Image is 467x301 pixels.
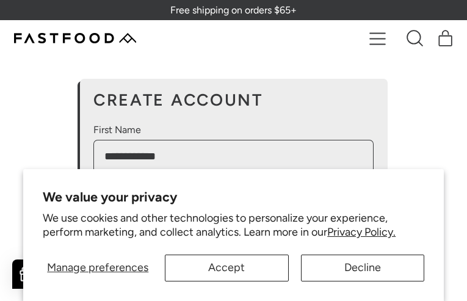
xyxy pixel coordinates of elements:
button: Decline [301,255,424,281]
a: Privacy Policy. [327,225,396,239]
h1: Create Account [93,92,374,109]
button: Manage preferences [43,255,153,281]
h2: We value your privacy [43,189,424,205]
label: First Name [93,123,374,137]
button: Accept [165,255,288,281]
p: We use cookies and other technologies to personalize your experience, perform marketing, and coll... [43,211,424,240]
img: Fastfood [14,33,136,43]
span: Manage preferences [47,261,148,274]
